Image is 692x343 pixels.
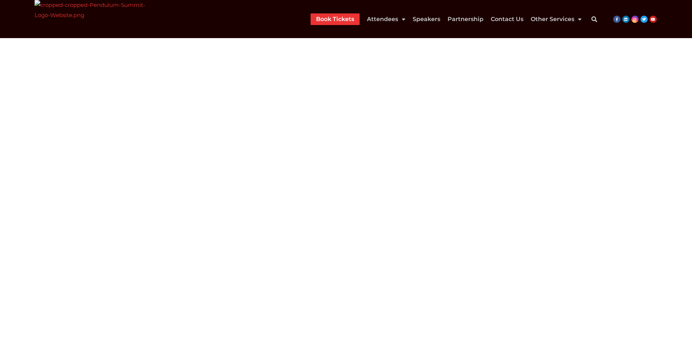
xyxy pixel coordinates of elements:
div: Search [587,12,602,26]
a: Partnership [448,13,483,25]
a: Speakers [413,13,440,25]
a: Other Services [531,13,582,25]
a: Attendees [367,13,405,25]
a: Book Tickets [316,13,354,25]
a: Contact Us [491,13,523,25]
nav: Menu [311,13,582,25]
